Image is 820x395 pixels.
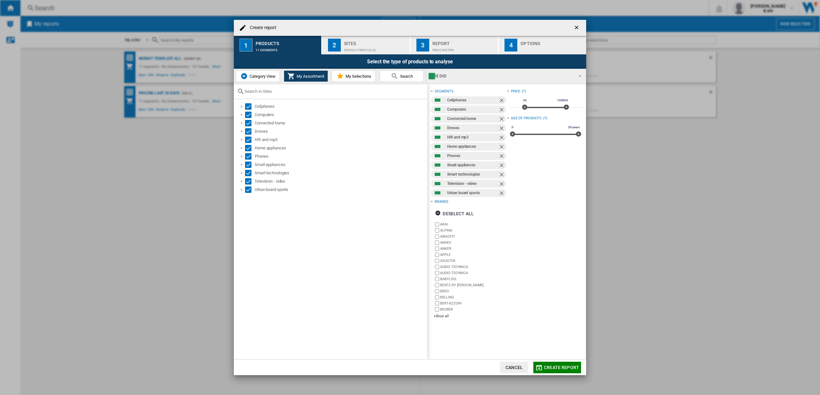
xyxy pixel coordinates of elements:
[498,153,506,161] ng-md-icon: Remove
[236,70,280,82] button: Category View
[432,45,496,52] div: Price Matrix
[511,89,521,94] div: Price
[440,246,506,251] label: ANKER
[435,265,439,269] input: brand.name
[380,70,424,82] button: Search
[498,181,506,188] ng-md-icon: Remove
[240,72,248,80] img: wiser-icon-blue.png
[245,112,255,118] md-checkbox: Select
[245,178,255,185] md-checkbox: Select
[248,74,275,79] span: Category View
[447,161,498,169] div: Small appliances
[447,133,498,141] div: Hifi and mp3
[435,289,439,293] input: brand.name
[435,295,439,299] input: brand.name
[522,98,528,103] span: 0€
[440,265,506,269] label: AUDIO TECHNICA
[447,124,498,132] div: Drones
[447,115,498,123] div: Connected home
[499,36,586,54] button: 4 Options
[245,186,255,193] md-checkbox: Select
[435,253,439,257] input: brand.name
[256,38,319,45] div: Products
[245,162,255,168] md-checkbox: Select
[434,314,506,319] div: +Show all
[504,39,517,51] div: 4
[245,103,255,110] md-checkbox: Select
[435,283,439,287] input: brand.name
[255,128,426,135] div: Drones
[245,128,255,135] md-checkbox: Select
[435,199,448,204] div: Brands
[447,106,498,114] div: Computers
[255,145,426,151] div: Home appliances
[498,107,506,114] ng-md-icon: Remove
[435,301,439,305] input: brand.name
[256,45,319,52] div: 11 segments
[440,258,506,263] label: ASUSTEK
[435,307,439,312] input: brand.name
[411,36,499,54] button: 3 Report Price Matrix
[440,295,506,300] label: BELLING
[447,180,498,188] div: Television - video
[440,283,506,288] label: BEATS BY [PERSON_NAME]
[429,72,573,81] div: IE DID
[556,98,569,103] span: 10000€
[498,125,506,133] ng-md-icon: Remove
[498,97,506,105] ng-md-icon: Remove
[567,125,581,130] span: 30 years
[440,307,506,312] label: BEURER
[255,170,426,176] div: Smart technologies
[440,289,506,294] label: BEKO
[511,125,514,130] span: 0
[533,362,581,373] button: Create report
[255,162,426,168] div: Small appliances
[416,39,429,51] div: 3
[440,234,506,239] label: AMAZFIT
[255,186,426,193] div: Urban board sports
[245,89,424,94] input: Search in Sites
[435,247,439,251] input: brand.name
[247,25,276,31] h4: Create report
[571,21,584,34] button: getI18NText('BUTTONS.CLOSE_DIALOG')
[344,45,407,52] div: Default profile (4)
[435,234,439,239] input: brand.name
[240,39,252,51] div: 1
[440,240,506,245] label: AMIKO
[255,120,426,126] div: Connected home
[255,112,426,118] div: Computers
[344,74,371,79] span: My Selections
[245,120,255,126] md-checkbox: Select
[245,170,255,176] md-checkbox: Select
[447,189,498,197] div: Urban board sports
[435,259,439,263] input: brand.name
[498,171,506,179] ng-md-icon: Remove
[435,277,439,281] input: brand.name
[284,70,328,82] button: My Assortment
[521,38,584,45] div: Options
[544,365,579,370] span: Create report
[344,38,407,45] div: Sites
[498,144,506,151] ng-md-icon: Remove
[440,252,506,257] label: APPLE
[435,241,439,245] input: brand.name
[398,74,413,79] span: Search
[511,116,542,121] div: Age of products
[440,301,506,306] label: BERTAZZONI
[447,170,498,178] div: Smart technologies
[322,36,410,54] button: 2 Sites Default profile (4)
[440,277,506,281] label: BABYLISS
[447,152,498,160] div: Phones
[432,38,496,45] div: Report
[440,271,506,275] label: AUDIO-TECHNICA
[255,153,426,160] div: Phones
[245,153,255,160] md-checkbox: Select
[332,70,376,82] button: My Selections
[573,24,581,32] ng-md-icon: getI18NText('BUTTONS.CLOSE_DIALOG')
[234,36,322,54] button: 1 Products 11 segments
[498,162,506,170] ng-md-icon: Remove
[255,137,426,143] div: Hifi and mp3
[440,222,506,227] label: AKAI
[435,222,439,226] input: brand.name
[500,362,528,373] button: Cancel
